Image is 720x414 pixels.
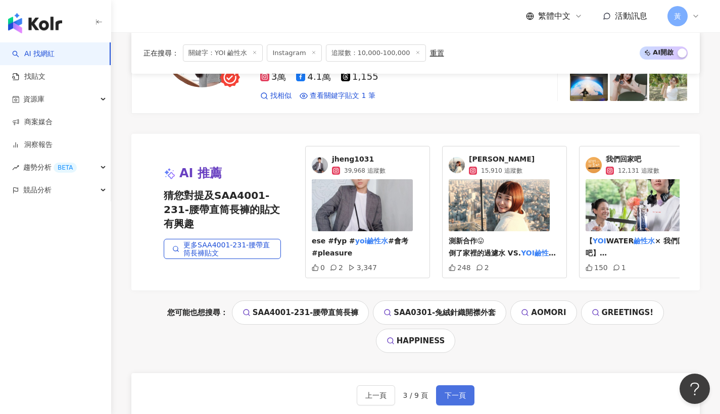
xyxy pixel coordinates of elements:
[570,63,608,101] img: post-image
[481,166,522,175] span: 15,910 追蹤數
[330,264,343,272] div: 2
[365,391,387,399] span: 上一頁
[344,166,386,175] span: 39,968 追蹤數
[300,91,375,101] a: 查看關鍵字貼文 1 筆
[54,163,77,173] div: BETA
[12,72,45,82] a: 找貼文
[23,88,44,111] span: 資源庫
[449,154,560,176] a: KOL Avatar[PERSON_NAME]15,910 追蹤數
[260,72,286,82] span: 3萬
[348,264,377,272] div: 3,347
[586,157,602,173] img: KOL Avatar
[449,157,465,173] img: KOL Avatar
[376,329,455,353] a: HAPPINESS
[131,300,700,353] div: 您可能也想搜尋：
[326,44,426,62] span: 追蹤數：10,000-100,000
[312,157,328,173] img: KOL Avatar
[23,179,52,201] span: 競品分析
[296,72,331,82] span: 4.1萬
[12,140,53,150] a: 洞察報告
[341,72,378,82] span: 1,155
[312,264,325,272] div: 0
[476,264,489,272] div: 2
[586,237,593,245] span: 【
[12,164,19,171] span: rise
[430,49,444,57] div: 重置
[310,91,375,101] span: 查看關鍵字貼文 1 筆
[613,264,626,272] div: 1
[270,91,292,101] span: 找相似
[674,11,681,22] span: 黃
[445,391,466,399] span: 下一頁
[179,165,222,182] span: AI 推薦
[680,374,710,404] iframe: Help Scout Beacon - Open
[606,154,659,165] span: 我們回家吧
[538,11,570,22] span: 繁體中文
[267,44,321,62] span: Instagram
[403,391,428,399] span: 3 / 9 頁
[606,237,634,245] span: WATER
[312,237,355,245] span: ese #fyp #
[649,63,687,101] img: post-image
[615,11,647,21] span: 活動訊息
[586,264,608,272] div: 150
[634,237,655,245] mark: 鹼性水
[581,300,664,325] a: GREETINGS!
[521,249,556,257] mark: YOI鹼性水
[510,300,577,325] a: AOMORI
[449,237,521,257] span: 測新合作😛 倒了家裡的過濾水 VS.
[183,44,263,62] span: 關鍵字：YOI 鹼性水
[586,154,697,176] a: KOL Avatar我們回家吧12,131 追蹤數
[593,237,606,245] mark: YOI
[357,385,395,405] button: 上一頁
[260,91,292,101] a: 找相似
[232,300,369,325] a: SAA4001-231-腰帶直筒長褲
[618,166,659,175] span: 12,131 追蹤數
[610,63,648,101] img: post-image
[469,154,535,165] span: [PERSON_NAME]
[164,188,281,231] span: 猜您對提及SAA4001-231-腰帶直筒長褲的貼文有興趣
[373,300,506,325] a: SAA0301-兔絨針織開襟外套
[8,13,62,33] img: logo
[436,385,474,405] button: 下一頁
[12,117,53,127] a: 商案媒合
[164,239,281,259] a: 更多SAA4001-231-腰帶直筒長褲貼文
[23,156,77,179] span: 趨勢分析
[143,49,179,57] span: 正在搜尋 ：
[332,154,386,165] span: jheng1031
[449,264,471,272] div: 248
[12,49,55,59] a: searchAI 找網紅
[355,237,389,245] mark: yoi鹼性水
[312,154,423,176] a: KOL Avatarjheng103139,968 追蹤數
